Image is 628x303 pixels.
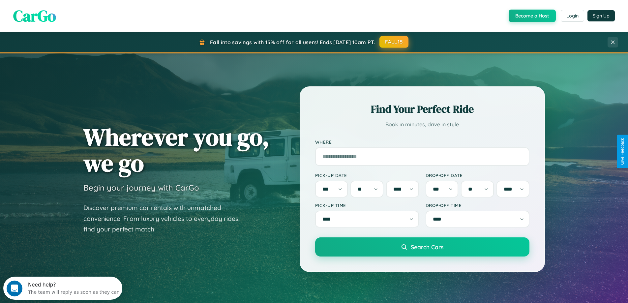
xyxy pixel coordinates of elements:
[315,237,529,257] button: Search Cars
[3,277,122,300] iframe: Intercom live chat discovery launcher
[83,202,248,235] p: Discover premium car rentals with unmatched convenience. From luxury vehicles to everyday rides, ...
[315,102,529,116] h2: Find Your Perfect Ride
[509,10,556,22] button: Become a Host
[25,11,116,18] div: The team will reply as soon as they can
[315,120,529,129] p: Book in minutes, drive in style
[587,10,615,21] button: Sign Up
[25,6,116,11] div: Need help?
[426,202,529,208] label: Drop-off Time
[315,172,419,178] label: Pick-up Date
[620,138,625,165] div: Give Feedback
[561,10,584,22] button: Login
[7,281,22,296] iframe: Intercom live chat
[210,39,375,45] span: Fall into savings with 15% off for all users! Ends [DATE] 10am PT.
[315,202,419,208] label: Pick-up Time
[13,5,56,27] span: CarGo
[411,243,443,251] span: Search Cars
[379,36,408,48] button: FALL15
[83,124,269,176] h1: Wherever you go, we go
[426,172,529,178] label: Drop-off Date
[83,183,199,193] h3: Begin your journey with CarGo
[3,3,123,21] div: Open Intercom Messenger
[315,139,529,145] label: Where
